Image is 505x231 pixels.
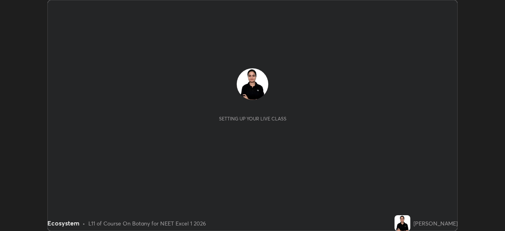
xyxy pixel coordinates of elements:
[237,68,268,100] img: 8c6379e1b3274b498d976b6da3d54be2.jpg
[219,116,286,122] div: Setting up your live class
[88,219,206,227] div: L11 of Course On Botany for NEET Excel 1 2026
[47,218,79,228] div: Ecosystem
[82,219,85,227] div: •
[395,215,410,231] img: 8c6379e1b3274b498d976b6da3d54be2.jpg
[413,219,458,227] div: [PERSON_NAME]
